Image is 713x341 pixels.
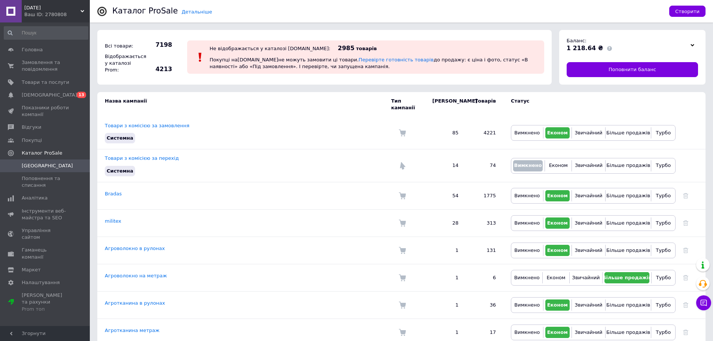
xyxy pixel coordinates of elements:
button: Економ [545,190,570,201]
td: Статус [503,92,676,117]
span: Економ [546,275,565,280]
a: Агротканина метраж [105,328,159,333]
span: Створити [675,9,700,14]
span: Вимкнено [514,220,540,226]
span: Більше продажів [603,275,652,280]
td: 4221 [466,117,503,149]
button: Економ [545,272,567,283]
a: Поповнити баланс [567,62,698,77]
button: Більше продажів [607,299,649,311]
img: Комісія за замовлення [399,129,406,137]
span: Звичайний [575,302,602,308]
div: Ваш ID: 2780808 [24,11,90,18]
span: Вимкнено [514,247,540,253]
span: Вимкнено [514,275,540,280]
span: Інструменти веб-майстра та SEO [22,208,69,221]
a: Перевірте готовність товарів [359,57,434,63]
button: Турбо [653,245,673,256]
td: 1 [425,237,466,264]
td: 28 [425,209,466,237]
img: Комісія за перехід [399,162,406,170]
span: Економ [547,302,568,308]
img: :exclamation: [195,52,206,63]
span: Каталог ProSale [22,150,62,156]
button: Турбо [653,327,673,338]
img: Комісія за замовлення [399,192,406,200]
span: Більше продажів [606,193,650,198]
span: Вимкнено [514,193,540,198]
span: Звичайний [575,130,602,136]
a: Товари з комісією за замовлення [105,123,189,128]
td: 74 [466,149,503,182]
span: Налаштування [22,279,60,286]
a: Видалити [683,220,688,226]
span: Системна [107,168,133,174]
div: Всі товари: [103,41,144,51]
span: Економ [549,162,568,168]
span: 1 218.64 ₴ [567,45,603,52]
a: Агроволокно на метраж [105,273,167,278]
span: Звичайний [575,162,603,168]
span: Турбо [656,275,671,280]
div: Відображається у каталозі Prom: [103,51,144,76]
img: Комісія за замовлення [399,247,406,254]
button: Турбо [653,299,673,311]
div: Не відображається у каталозі [DOMAIN_NAME]: [210,46,330,51]
span: 13 [77,92,86,98]
span: [DEMOGRAPHIC_DATA] [22,92,77,98]
span: Турбо [656,162,671,168]
span: Звичайний [575,247,602,253]
span: SunDay [24,4,80,11]
span: Відгуки [22,124,41,131]
span: Більше продажів [606,220,650,226]
span: Турбо [656,329,671,335]
td: Тип кампанії [391,92,425,117]
span: Поповнити баланс [609,66,656,73]
button: Економ [545,127,570,138]
a: Видалити [683,193,688,198]
button: Економ [545,299,570,311]
img: Комісія за замовлення [399,274,406,281]
button: Вимкнено [513,217,541,229]
span: 2985 [338,45,355,52]
span: Турбо [656,193,671,198]
button: Звичайний [574,127,603,138]
td: 131 [466,237,503,264]
button: Турбо [653,127,673,138]
a: Видалити [683,329,688,335]
span: 4213 [146,65,172,73]
td: Назва кампанії [97,92,391,117]
span: Звичайний [575,329,602,335]
a: Детальніше [182,9,212,15]
button: Вимкнено [513,327,541,338]
button: Економ [545,245,570,256]
span: Турбо [656,220,671,226]
span: Економ [547,130,568,136]
button: Більше продажів [607,160,649,171]
span: Більше продажів [606,302,650,308]
span: Гаманець компанії [22,247,69,260]
span: Турбо [656,302,671,308]
button: Вимкнено [513,272,540,283]
td: Товарів [466,92,503,117]
button: Більше продажів [604,272,649,283]
img: Комісія за замовлення [399,219,406,227]
img: Комісія за замовлення [399,329,406,336]
button: Звичайний [574,299,603,311]
img: Комісія за замовлення [399,301,406,309]
button: Економ [545,217,570,229]
span: 7198 [146,41,172,49]
span: Замовлення та повідомлення [22,59,69,73]
button: Турбо [653,190,673,201]
span: Більше продажів [606,329,650,335]
button: Турбо [653,272,673,283]
span: Товари та послуги [22,79,69,86]
span: Управління сайтом [22,227,69,241]
button: Чат з покупцем [696,295,711,310]
td: 85 [425,117,466,149]
button: Турбо [653,160,673,171]
span: Головна [22,46,43,53]
td: 1775 [466,182,503,209]
span: Системна [107,135,133,141]
button: Більше продажів [607,190,649,201]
